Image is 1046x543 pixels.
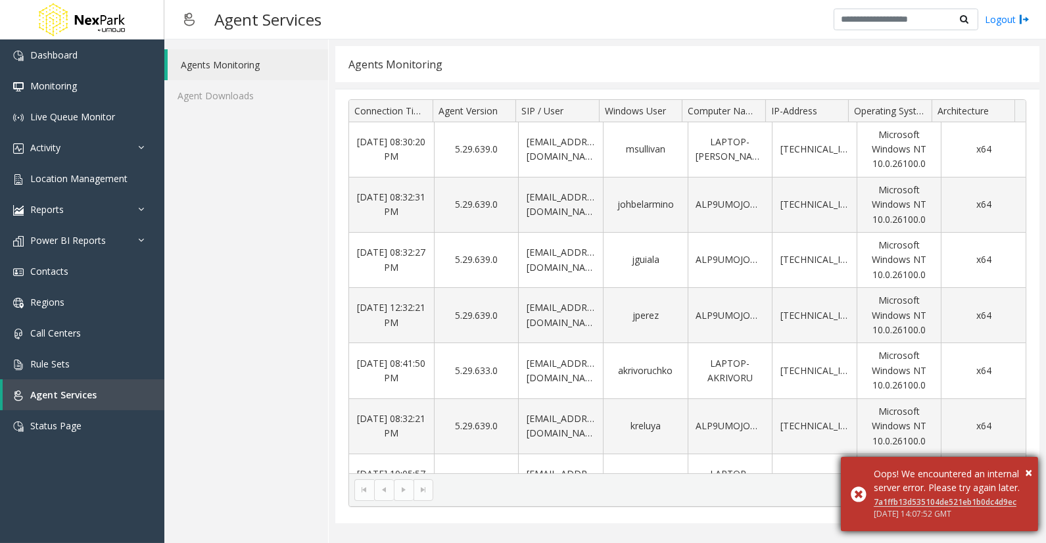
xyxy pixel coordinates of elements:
[13,82,24,92] img: 'icon'
[434,288,519,343] td: 5.29.639.0
[30,327,81,339] span: Call Centers
[854,105,930,117] span: Operating System
[434,177,519,233] td: 5.29.639.0
[857,343,941,398] td: Microsoft Windows NT 10.0.26100.0
[13,267,24,277] img: 'icon'
[518,122,603,177] td: [EMAIL_ADDRESS][DOMAIN_NAME]
[518,454,603,509] td: [EMAIL_ADDRESS][DOMAIN_NAME]
[349,454,434,509] td: [DATE] 10:05:57 PM
[30,80,77,92] span: Monitoring
[439,105,498,117] span: Agent Version
[941,343,1026,398] td: x64
[771,105,817,117] span: IP-Address
[603,399,688,454] td: kreluya
[30,419,82,432] span: Status Page
[518,233,603,288] td: [EMAIL_ADDRESS][DOMAIN_NAME]
[772,399,857,454] td: [TECHNICAL_ID]
[13,205,24,216] img: 'icon'
[772,343,857,398] td: [TECHNICAL_ID]
[13,421,24,432] img: 'icon'
[603,288,688,343] td: jperez
[1025,463,1032,483] button: Close
[3,379,164,410] a: Agent Services
[941,288,1026,343] td: x64
[348,56,442,73] div: Agents Monitoring
[349,343,434,398] td: [DATE] 08:41:50 PM
[30,265,68,277] span: Contacts
[857,288,941,343] td: Microsoft Windows NT 10.0.26100.0
[349,122,434,177] td: [DATE] 08:30:20 PM
[434,343,519,398] td: 5.29.633.0
[603,177,688,233] td: johbelarmino
[13,360,24,370] img: 'icon'
[518,399,603,454] td: [EMAIL_ADDRESS][DOMAIN_NAME]
[688,288,773,343] td: ALP9UMOJOD004
[857,233,941,288] td: Microsoft Windows NT 10.0.26100.0
[30,358,70,370] span: Rule Sets
[354,105,427,117] span: Connection Time
[941,177,1026,233] td: x64
[857,454,941,509] td: Microsoft Windows NT 10.0.26100.0
[941,399,1026,454] td: x64
[603,343,688,398] td: akrivoruchko
[941,233,1026,288] td: x64
[13,174,24,185] img: 'icon'
[13,143,24,154] img: 'icon'
[208,3,328,35] h3: Agent Services
[13,298,24,308] img: 'icon'
[772,454,857,509] td: [TECHNICAL_ID]
[518,343,603,398] td: [EMAIL_ADDRESS][DOMAIN_NAME]
[1025,463,1032,481] span: ×
[168,49,328,80] a: Agents Monitoring
[1019,12,1030,26] img: logout
[30,234,106,247] span: Power BI Reports
[349,399,434,454] td: [DATE] 08:32:21 PM
[603,454,688,509] td: sbliese
[688,122,773,177] td: LAPTOP-[PERSON_NAME]
[13,236,24,247] img: 'icon'
[30,172,128,185] span: Location Management
[603,233,688,288] td: jguiala
[434,122,519,177] td: 5.29.639.0
[938,105,989,117] span: Architecture
[772,288,857,343] td: [TECHNICAL_ID]
[349,233,434,288] td: [DATE] 08:32:27 PM
[30,296,64,308] span: Regions
[688,105,759,117] span: Computer Name
[30,203,64,216] span: Reports
[772,122,857,177] td: [TECHNICAL_ID]
[434,399,519,454] td: 5.29.639.0
[874,496,1016,508] a: 7a1ffb13d535104de521eb1b0dc4d9ec
[605,105,666,117] span: Windows User
[772,233,857,288] td: [TECHNICAL_ID]
[688,233,773,288] td: ALP9UMOJOD005
[13,51,24,61] img: 'icon'
[688,177,773,233] td: ALP9UMOJOD002
[857,399,941,454] td: Microsoft Windows NT 10.0.26100.0
[434,454,519,509] td: 5.29.633.0
[30,49,78,61] span: Dashboard
[985,12,1030,26] a: Logout
[434,233,519,288] td: 5.29.639.0
[941,122,1026,177] td: x64
[13,390,24,401] img: 'icon'
[13,329,24,339] img: 'icon'
[349,177,434,233] td: [DATE] 08:32:31 PM
[688,343,773,398] td: LAPTOP-AKRIVORU
[30,141,60,154] span: Activity
[688,399,773,454] td: ALP9UMOJOD013
[178,3,201,35] img: pageIcon
[521,105,563,117] span: SIP / User
[874,508,1028,520] div: [DATE] 14:07:52 GMT
[518,177,603,233] td: [EMAIL_ADDRESS][DOMAIN_NAME]
[13,112,24,123] img: 'icon'
[349,100,1026,473] div: Data table
[857,122,941,177] td: Microsoft Windows NT 10.0.26100.0
[688,454,773,509] td: LAPTOP-SBLIESE
[857,177,941,233] td: Microsoft Windows NT 10.0.26100.0
[772,177,857,233] td: [TECHNICAL_ID]
[518,288,603,343] td: [EMAIL_ADDRESS][DOMAIN_NAME]
[349,288,434,343] td: [DATE] 12:32:21 PM
[941,454,1026,509] td: x64
[874,467,1028,494] div: Oops! We encountered an internal server error. Please try again later.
